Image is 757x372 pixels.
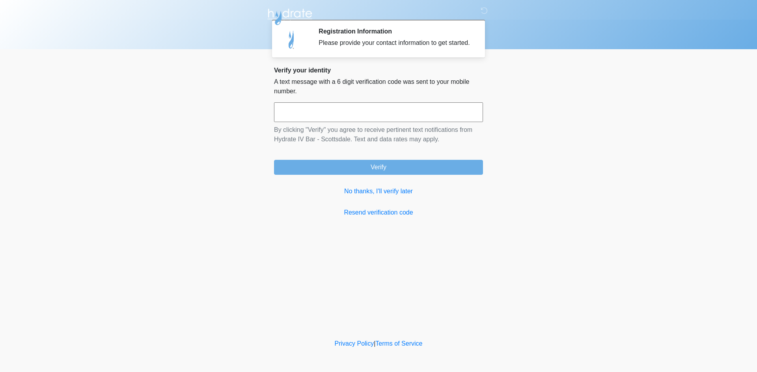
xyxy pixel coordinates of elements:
p: By clicking "Verify" you agree to receive pertinent text notifications from Hydrate IV Bar - Scot... [274,125,483,144]
button: Verify [274,160,483,175]
div: Please provide your contact information to get started. [319,38,471,48]
img: Hydrate IV Bar - Scottsdale Logo [266,6,313,26]
h2: Verify your identity [274,67,483,74]
img: Agent Avatar [280,28,304,51]
p: A text message with a 6 digit verification code was sent to your mobile number. [274,77,483,96]
a: | [374,340,375,347]
a: Resend verification code [274,208,483,217]
a: No thanks, I'll verify later [274,187,483,196]
a: Terms of Service [375,340,422,347]
a: Privacy Policy [335,340,374,347]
